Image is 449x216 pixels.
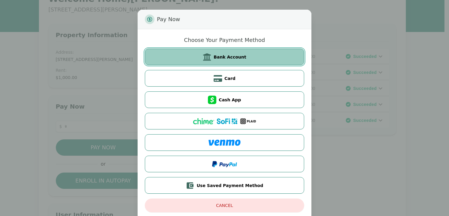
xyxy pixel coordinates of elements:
img: Plaid logo [240,118,256,124]
button: Cancel [145,199,304,212]
span: Card [224,75,236,81]
span: Use Saved Payment Method [197,183,263,189]
button: Bank Account [145,49,304,65]
h2: Choose Your Payment Method [184,37,265,44]
button: Card [145,70,304,87]
button: Use Saved Payment Method [145,177,304,194]
span: Bank Account [214,54,246,60]
img: SoFi logo [217,118,238,124]
button: Cash App [145,91,304,108]
span: Pay Now [157,14,180,24]
span: Cash App [219,97,241,103]
img: Chime logo [193,118,214,124]
img: PayPal logo [212,161,237,167]
img: Venmo logo [209,140,240,146]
